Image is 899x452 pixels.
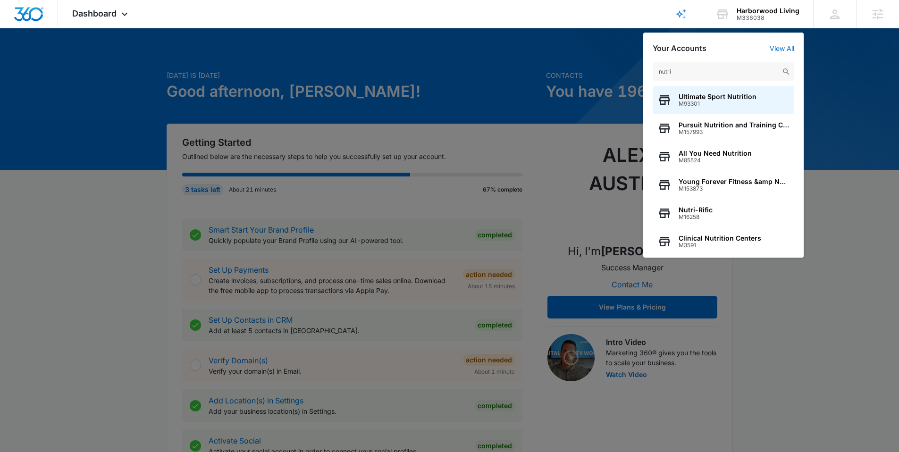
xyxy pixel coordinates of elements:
[72,8,117,18] span: Dashboard
[653,227,794,256] button: Clinical Nutrition CentersM3591
[737,15,799,21] div: account id
[679,234,761,242] span: Clinical Nutrition Centers
[679,185,790,192] span: M153873
[770,44,794,52] a: View All
[679,178,790,185] span: Young Forever Fitness &amp Nutrition Coach
[653,86,794,114] button: Ultimate Sport NutritionM93301
[679,214,713,220] span: M16258
[653,171,794,199] button: Young Forever Fitness &amp Nutrition CoachM153873
[679,242,761,249] span: M3591
[679,121,790,129] span: Pursuit Nutrition and Training Center, LLC
[737,7,799,15] div: account name
[653,62,794,81] input: Search Accounts
[679,206,713,214] span: Nutri-Rific
[679,93,756,100] span: Ultimate Sport Nutrition
[679,100,756,107] span: M93301
[653,114,794,142] button: Pursuit Nutrition and Training Center, LLCM157993
[653,44,706,53] h2: Your Accounts
[679,150,752,157] span: All You Need Nutrition
[679,157,752,164] span: M85524
[679,129,790,135] span: M157993
[653,199,794,227] button: Nutri-RificM16258
[653,142,794,171] button: All You Need NutritionM85524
